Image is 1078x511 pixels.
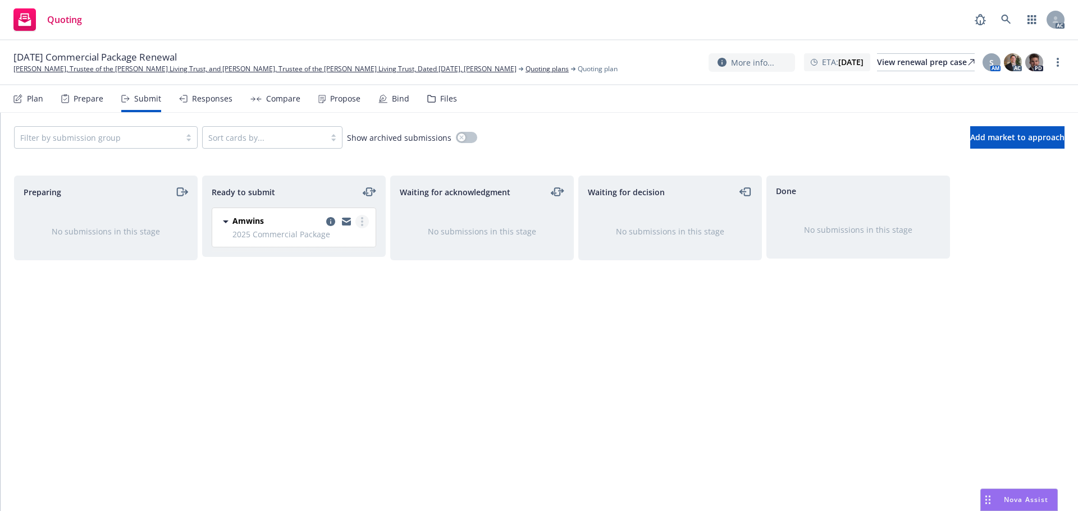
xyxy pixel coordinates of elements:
[709,53,795,72] button: More info...
[266,94,300,103] div: Compare
[212,186,275,198] span: Ready to submit
[347,132,451,144] span: Show archived submissions
[24,186,61,198] span: Preparing
[175,185,188,199] a: moveRight
[400,186,510,198] span: Waiting for acknowledgment
[551,185,564,199] a: moveLeftRight
[9,4,86,35] a: Quoting
[392,94,409,103] div: Bind
[1051,56,1065,69] a: more
[776,185,796,197] span: Done
[47,15,82,24] span: Quoting
[1004,53,1022,71] img: photo
[785,224,931,236] div: No submissions in this stage
[877,54,975,71] div: View renewal prep case
[1025,53,1043,71] img: photo
[74,94,103,103] div: Prepare
[355,215,369,228] a: more
[970,126,1065,149] button: Add market to approach
[33,225,179,237] div: No submissions in this stage
[232,228,369,240] span: 2025 Commercial Package
[340,215,353,228] a: copy logging email
[981,489,995,510] div: Drag to move
[27,94,43,103] div: Plan
[980,489,1058,511] button: Nova Assist
[330,94,360,103] div: Propose
[731,57,774,68] span: More info...
[822,56,864,68] span: ETA :
[1004,495,1048,504] span: Nova Assist
[192,94,232,103] div: Responses
[409,225,555,237] div: No submissions in this stage
[324,215,337,228] a: copy logging email
[232,215,264,227] span: Amwins
[970,132,1065,142] span: Add market to approach
[134,94,161,103] div: Submit
[440,94,457,103] div: Files
[995,8,1017,31] a: Search
[838,57,864,67] strong: [DATE]
[13,64,517,74] a: [PERSON_NAME], Trustee of the [PERSON_NAME] Living Trust, and [PERSON_NAME], Trustee of the [PERS...
[578,64,618,74] span: Quoting plan
[989,57,994,68] span: S
[739,185,752,199] a: moveLeft
[597,225,743,237] div: No submissions in this stage
[877,53,975,71] a: View renewal prep case
[969,8,992,31] a: Report a Bug
[13,50,177,64] span: [DATE] Commercial Package Renewal
[1021,8,1043,31] a: Switch app
[526,64,569,74] a: Quoting plans
[363,185,376,199] a: moveLeftRight
[588,186,665,198] span: Waiting for decision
